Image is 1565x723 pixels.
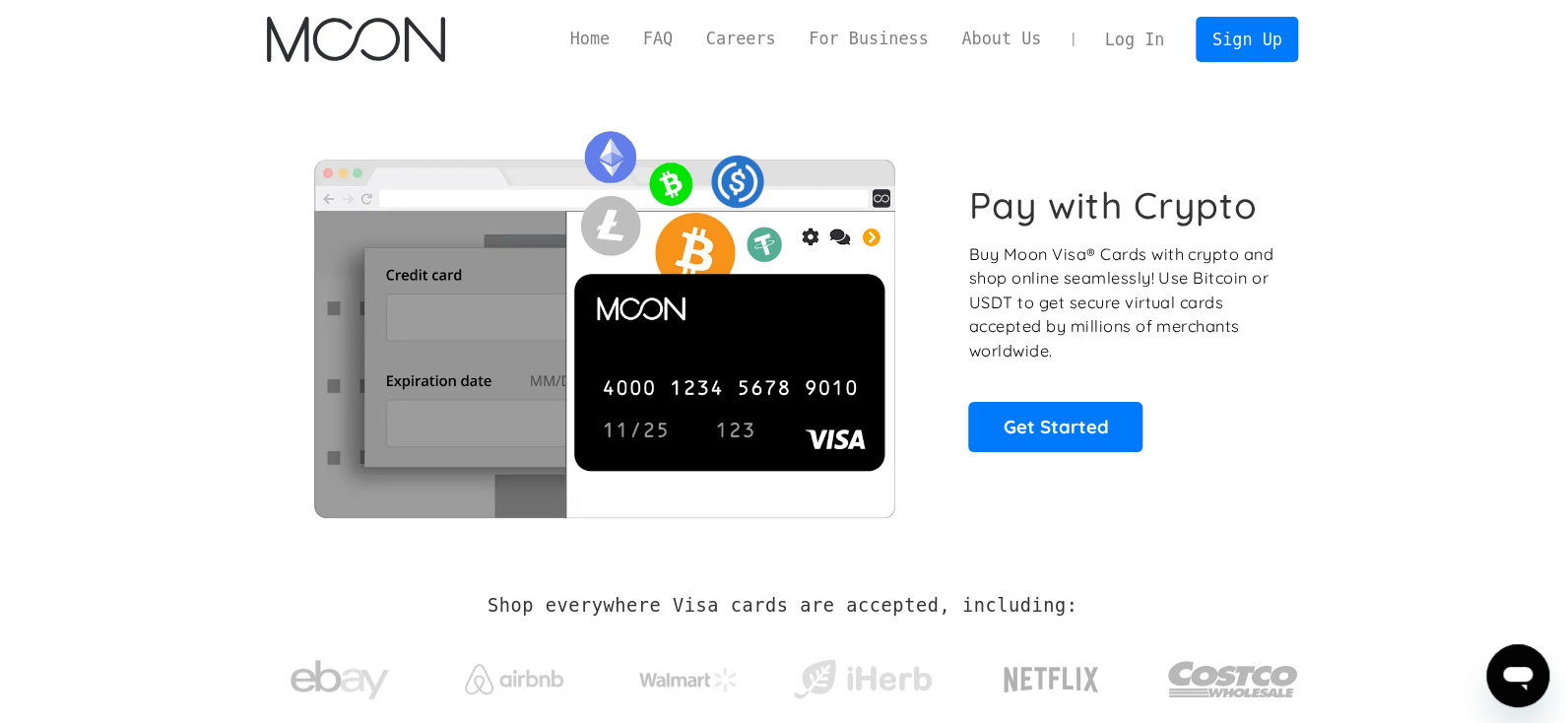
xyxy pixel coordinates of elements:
[968,183,1258,228] h1: Pay with Crypto
[945,27,1058,51] a: About Us
[789,654,936,705] img: iHerb
[792,27,945,51] a: For Business
[267,17,445,62] img: Moon Logo
[968,242,1276,363] p: Buy Moon Visa® Cards with crypto and shop online seamlessly! Use Bitcoin or USDT to get secure vi...
[440,644,587,704] a: Airbnb
[1486,644,1549,707] iframe: Button to launch messaging window
[615,648,761,701] a: Walmart
[963,635,1140,714] a: Netflix
[488,595,1077,617] h2: Shop everywhere Visa cards are accepted, including:
[968,402,1142,451] a: Get Started
[465,664,563,694] img: Airbnb
[639,668,738,691] img: Walmart
[1196,17,1298,61] a: Sign Up
[267,17,445,62] a: home
[1088,18,1181,61] a: Log In
[689,27,792,51] a: Careers
[267,117,942,517] img: Moon Cards let you spend your crypto anywhere Visa is accepted.
[267,629,414,721] a: ebay
[1002,655,1100,704] img: Netflix
[291,649,389,711] img: ebay
[789,634,936,715] a: iHerb
[626,27,689,51] a: FAQ
[554,27,626,51] a: Home
[1167,642,1299,716] img: Costco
